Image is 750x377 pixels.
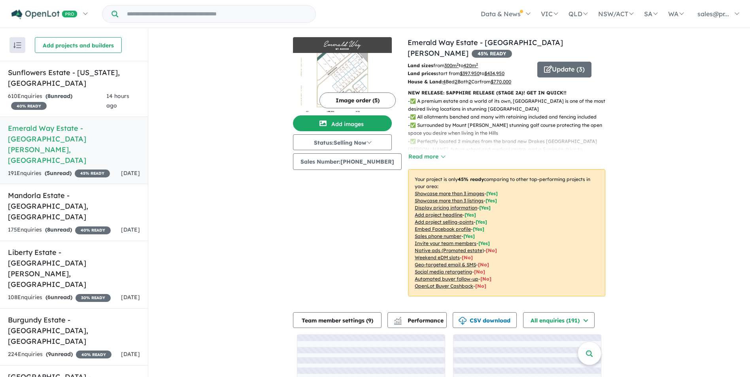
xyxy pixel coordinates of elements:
[47,170,50,177] span: 5
[75,170,110,177] span: 45 % READY
[293,37,392,112] a: Emerald Way Estate - Mount Barker LogoEmerald Way Estate - Mount Barker
[469,79,471,85] u: 2
[11,102,47,110] span: 40 % READY
[443,79,446,85] u: 4
[45,170,72,177] strong: ( unread)
[8,123,140,166] h5: Emerald Way Estate - [GEOGRAPHIC_DATA][PERSON_NAME] , [GEOGRAPHIC_DATA]
[478,262,489,268] span: [No]
[408,62,433,68] b: Land sizes
[476,62,478,66] sup: 2
[394,317,401,321] img: line-chart.svg
[415,226,471,232] u: Embed Facebook profile
[408,78,531,86] p: Bed Bath Car from
[8,293,111,302] div: 108 Enquir ies
[463,62,478,68] u: 420 m
[463,233,475,239] span: [ Yes ]
[293,115,392,131] button: Add images
[121,351,140,358] span: [DATE]
[408,138,612,162] p: - ✅ Perfectly located 2 minutes from the brand new Drakes [GEOGRAPHIC_DATA][PERSON_NAME], future ...
[458,176,484,182] b: 45 % ready
[408,38,563,58] a: Emerald Way Estate - [GEOGRAPHIC_DATA][PERSON_NAME]
[415,205,477,211] u: Display pricing information
[408,79,443,85] b: House & Land:
[453,312,517,328] button: CSV download
[460,70,480,76] u: $ 397,950
[459,62,478,68] span: to
[486,247,497,253] span: [No]
[455,79,457,85] u: 2
[415,276,478,282] u: Automated buyer follow-up
[415,247,484,253] u: Native ads (Promoted estate)
[408,97,612,113] p: - ✅ A premium estate and a world of its own, [GEOGRAPHIC_DATA] is one of the most desired living ...
[472,50,512,58] span: 45 % READY
[415,190,484,196] u: Showcase more than 3 images
[415,269,472,275] u: Social media retargeting
[486,190,498,196] span: [ Yes ]
[47,92,51,100] span: 8
[444,62,459,68] u: 300 m
[76,294,111,302] span: 30 % READY
[35,37,122,53] button: Add projects and builders
[293,153,402,170] button: Sales Number:[PHONE_NUMBER]
[387,312,447,328] button: Performance
[296,40,389,50] img: Emerald Way Estate - Mount Barker Logo
[293,53,392,112] img: Emerald Way Estate - Mount Barker
[8,190,140,222] h5: Mandorla Estate - [GEOGRAPHIC_DATA] , [GEOGRAPHIC_DATA]
[474,269,485,275] span: [No]
[491,79,511,85] u: $ 770,000
[121,226,140,233] span: [DATE]
[415,240,476,246] u: Invite your team members
[475,283,486,289] span: [No]
[120,6,314,23] input: Try estate name, suburb, builder or developer
[408,121,612,138] p: - ✅ Surrounded by Mount [PERSON_NAME] stunning golf course protecting the open space you desire w...
[473,226,484,232] span: [ Yes ]
[8,247,140,290] h5: Liberty Estate - [GEOGRAPHIC_DATA][PERSON_NAME] , [GEOGRAPHIC_DATA]
[486,198,497,204] span: [ Yes ]
[75,226,111,234] span: 40 % READY
[537,62,591,77] button: Update (3)
[8,67,140,89] h5: Sunflowers Estate - [US_STATE] , [GEOGRAPHIC_DATA]
[293,134,392,150] button: Status:Selling Now
[11,9,77,19] img: Openlot PRO Logo White
[480,276,491,282] span: [No]
[8,225,111,235] div: 175 Enquir ies
[415,212,463,218] u: Add project headline
[476,219,487,225] span: [ Yes ]
[395,317,444,324] span: Performance
[106,92,129,109] span: 14 hours ago
[697,10,729,18] span: sales@pr...
[459,317,467,325] img: download icon
[415,233,461,239] u: Sales phone number
[76,351,111,358] span: 40 % READY
[48,351,51,358] span: 9
[8,169,110,178] div: 191 Enquir ies
[523,312,595,328] button: All enquiries (191)
[46,351,73,358] strong: ( unread)
[408,70,436,76] b: Land prices
[465,212,476,218] span: [ Yes ]
[394,319,402,324] img: bar-chart.svg
[368,317,371,324] span: 9
[415,262,476,268] u: Geo-targeted email & SMS
[408,152,445,161] button: Read more
[408,113,612,121] p: - ✅ All allotments benched and many with retaining included and fencing included
[121,170,140,177] span: [DATE]
[45,294,72,301] strong: ( unread)
[45,226,72,233] strong: ( unread)
[415,198,484,204] u: Showcase more than 3 listings
[408,169,605,296] p: Your project is only comparing to other top-performing projects in your area: - - - - - - - - - -...
[47,294,51,301] span: 6
[45,92,72,100] strong: ( unread)
[13,42,21,48] img: sort.svg
[478,240,490,246] span: [ Yes ]
[8,350,111,359] div: 224 Enquir ies
[484,70,504,76] u: $ 434,950
[408,70,531,77] p: start from
[293,312,382,328] button: Team member settings (9)
[8,92,106,111] div: 610 Enquir ies
[319,92,396,108] button: Image order (5)
[462,254,473,260] span: [No]
[480,70,504,76] span: to
[121,294,140,301] span: [DATE]
[415,219,474,225] u: Add project selling-points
